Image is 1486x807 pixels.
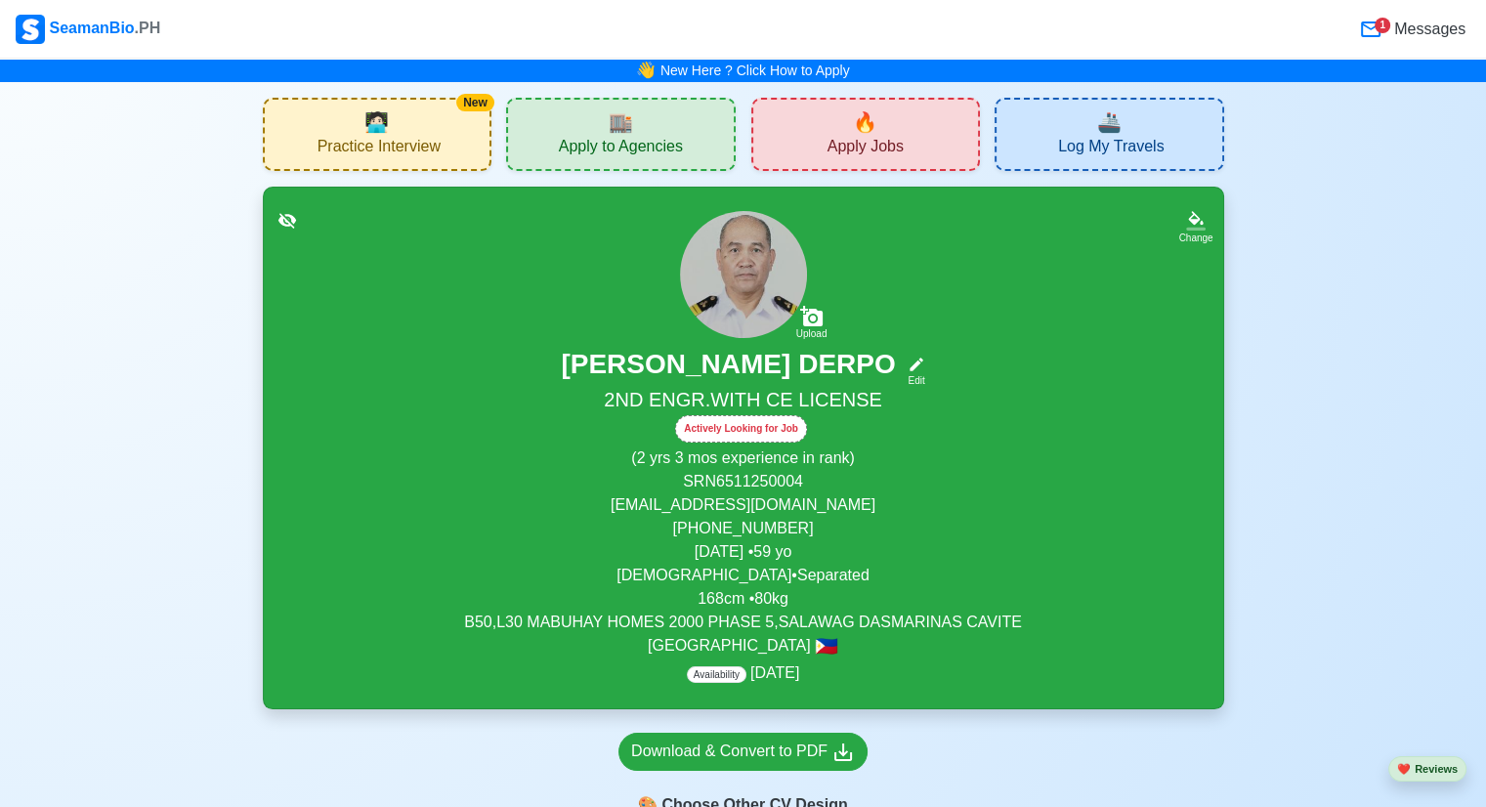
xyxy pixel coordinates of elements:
p: [DATE] • 59 yo [287,540,1200,564]
span: Practice Interview [318,137,441,161]
p: [PHONE_NUMBER] [287,517,1200,540]
span: Messages [1390,18,1465,41]
span: new [853,107,877,137]
p: [DEMOGRAPHIC_DATA] • Separated [287,564,1200,587]
p: SRN 6511250004 [287,470,1200,493]
span: interview [364,107,389,137]
span: travel [1097,107,1122,137]
div: Download & Convert to PDF [631,740,855,764]
a: Download & Convert to PDF [618,733,868,771]
p: [EMAIL_ADDRESS][DOMAIN_NAME] [287,493,1200,517]
span: bell [631,55,660,85]
span: Apply Jobs [828,137,904,161]
div: Change [1178,231,1212,245]
p: [DATE] [687,661,799,685]
div: New [456,94,494,111]
span: heart [1397,763,1411,775]
p: 168 cm • 80 kg [287,587,1200,611]
img: Logo [16,15,45,44]
div: 1 [1375,18,1390,33]
span: .PH [135,20,161,36]
span: Availability [687,666,746,683]
button: heartReviews [1388,756,1466,783]
p: B50,L30 MABUHAY HOMES 2000 PHASE 5,SALAWAG DASMARINAS CAVITE [287,611,1200,634]
span: agencies [609,107,633,137]
h5: 2ND ENGR.WITH CE LICENSE [287,388,1200,415]
div: Actively Looking for Job [675,415,807,443]
div: Edit [900,373,925,388]
div: SeamanBio [16,15,160,44]
a: New Here ? Click How to Apply [660,63,850,78]
div: Upload [796,328,828,340]
span: 🇵🇭 [815,637,838,656]
p: (2 yrs 3 mos experience in rank) [287,446,1200,470]
span: Log My Travels [1058,137,1164,161]
span: Apply to Agencies [559,137,683,161]
p: [GEOGRAPHIC_DATA] [287,634,1200,658]
h3: [PERSON_NAME] DERPO [561,348,895,388]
